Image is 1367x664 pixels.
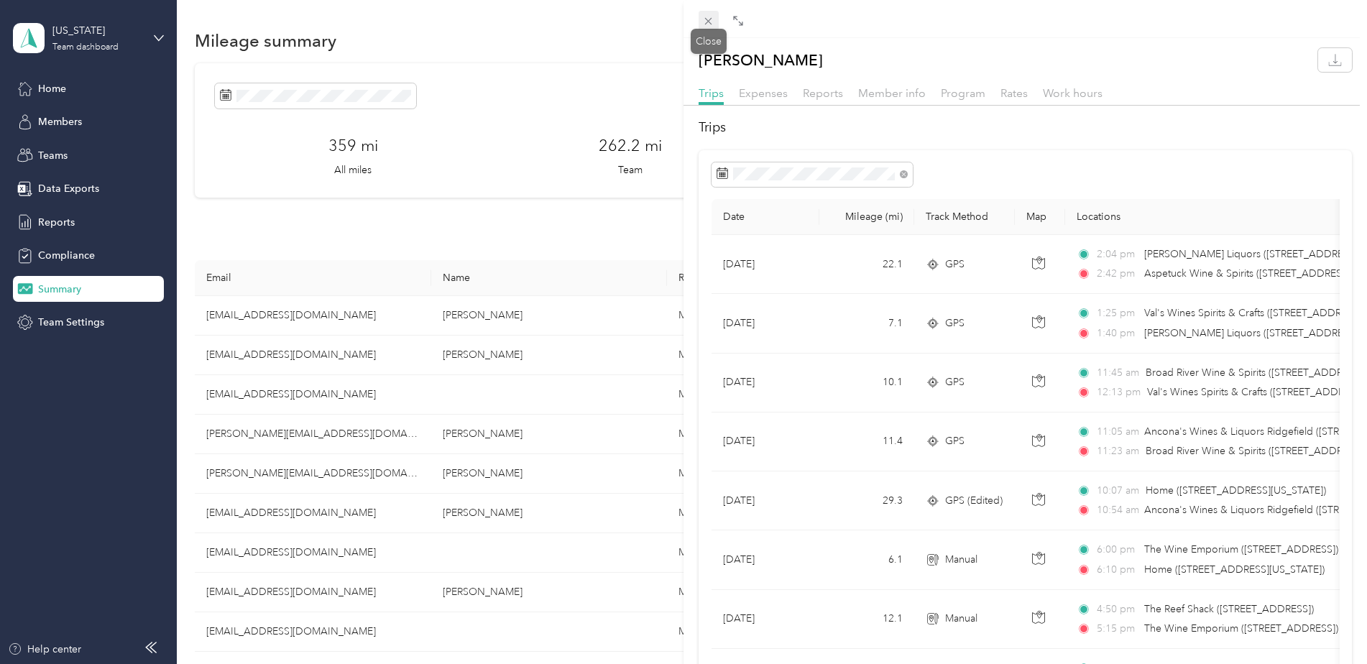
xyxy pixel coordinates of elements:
[819,354,914,412] td: 10.1
[819,235,914,294] td: 22.1
[712,294,819,353] td: [DATE]
[699,118,1352,137] h2: Trips
[1097,483,1139,499] span: 10:07 am
[712,412,819,471] td: [DATE]
[1146,445,1366,457] span: Broad River Wine & Spirits ([STREET_ADDRESS])
[941,86,985,100] span: Program
[858,86,926,100] span: Member info
[1147,386,1367,398] span: Val's Wines Spirits & Crafts ([STREET_ADDRESS])
[1097,326,1138,341] span: 1:40 pm
[819,590,914,649] td: 12.1
[739,86,788,100] span: Expenses
[1144,563,1325,576] span: Home ([STREET_ADDRESS][US_STATE])
[699,86,724,100] span: Trips
[1097,502,1138,518] span: 10:54 am
[712,199,819,235] th: Date
[819,471,914,530] td: 29.3
[1144,603,1314,615] span: The Reef Shack ([STREET_ADDRESS])
[945,433,965,449] span: GPS
[1144,622,1338,635] span: The Wine Emporium ([STREET_ADDRESS])
[1097,266,1138,282] span: 2:42 pm
[1000,86,1028,100] span: Rates
[1146,484,1326,497] span: Home ([STREET_ADDRESS][US_STATE])
[1097,601,1138,617] span: 4:50 pm
[1144,307,1364,319] span: Val's Wines Spirits & Crafts ([STREET_ADDRESS])
[945,257,965,272] span: GPS
[945,374,965,390] span: GPS
[945,493,1003,509] span: GPS (Edited)
[1097,365,1139,381] span: 11:45 am
[914,199,1015,235] th: Track Method
[1097,424,1138,440] span: 11:05 am
[819,530,914,589] td: 6.1
[945,552,977,568] span: Manual
[1097,562,1138,578] span: 6:10 pm
[945,315,965,331] span: GPS
[1097,443,1139,459] span: 11:23 am
[1097,384,1141,400] span: 12:13 pm
[1043,86,1103,100] span: Work hours
[1097,542,1138,558] span: 6:00 pm
[712,590,819,649] td: [DATE]
[712,471,819,530] td: [DATE]
[1097,621,1138,637] span: 5:15 pm
[1015,199,1065,235] th: Map
[712,530,819,589] td: [DATE]
[1097,246,1138,262] span: 2:04 pm
[819,294,914,353] td: 7.1
[1097,305,1138,321] span: 1:25 pm
[945,611,977,627] span: Manual
[803,86,843,100] span: Reports
[712,354,819,412] td: [DATE]
[819,412,914,471] td: 11.4
[1144,543,1338,555] span: The Wine Emporium ([STREET_ADDRESS])
[699,48,823,72] p: [PERSON_NAME]
[691,29,727,54] div: Close
[1146,366,1366,379] span: Broad River Wine & Spirits ([STREET_ADDRESS])
[1287,584,1367,664] iframe: Everlance-gr Chat Button Frame
[819,199,914,235] th: Mileage (mi)
[712,235,819,294] td: [DATE]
